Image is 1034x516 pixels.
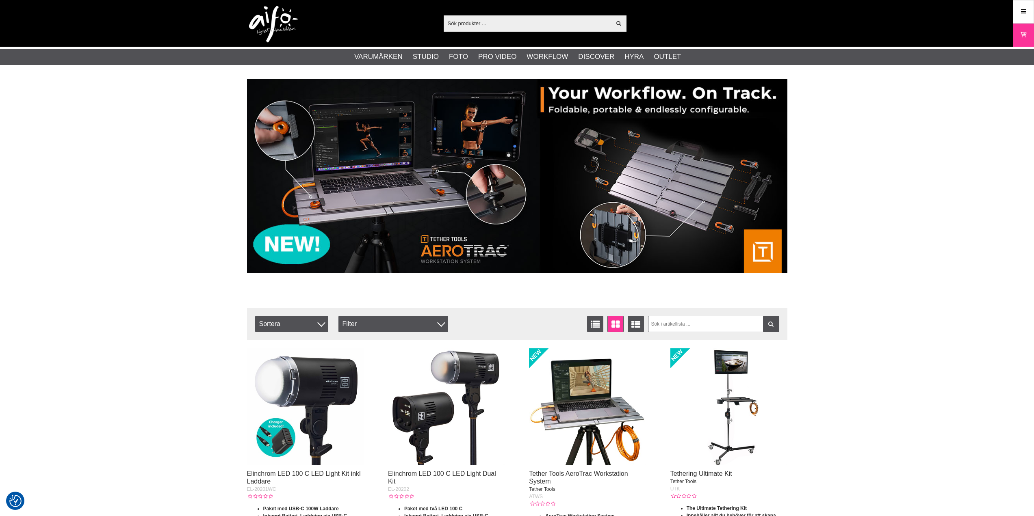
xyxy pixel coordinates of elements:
[670,348,787,465] img: Tethering Ultimate Kit
[648,316,779,332] input: Sök i artikellista ...
[529,486,555,492] span: Tether Tools
[670,486,680,492] span: UTK
[763,316,779,332] a: Filtrera
[388,470,496,485] a: Elinchrom LED 100 C LED Light Dual Kit
[529,494,543,499] span: ATWS
[587,316,603,332] a: Listvisning
[529,470,628,485] a: Tether Tools AeroTrac Workstation System
[654,52,681,62] a: Outlet
[404,506,462,512] strong: Paket med två LED 100 C
[444,17,611,29] input: Sök produkter ...
[478,52,516,62] a: Pro Video
[263,506,339,512] strong: Paket med USB-C 100W Laddare
[413,52,439,62] a: Studio
[670,479,696,484] span: Tether Tools
[388,486,409,492] span: EL-20202
[529,348,646,465] img: Tether Tools AeroTrac Workstation System
[670,470,732,477] a: Tethering Ultimate Kit
[670,492,696,500] div: Kundbetyg: 0
[249,6,298,43] img: logo.png
[354,52,403,62] a: Varumärken
[247,348,364,465] img: Elinchrom LED 100 C LED Light Kit inkl Laddare
[527,52,568,62] a: Workflow
[624,52,644,62] a: Hyra
[578,52,614,62] a: Discover
[449,52,468,62] a: Foto
[247,493,273,500] div: Kundbetyg: 0
[247,486,276,492] span: EL-20201WC
[388,348,505,465] img: Elinchrom LED 100 C LED Light Dual Kit
[687,505,747,511] strong: The Ultimate Tethering Kit
[247,79,787,273] img: Annons:007 banner-header-aerotrac-1390x500.jpg
[628,316,644,332] a: Utökad listvisning
[9,494,22,508] button: Samtyckesinställningar
[388,493,414,500] div: Kundbetyg: 0
[607,316,624,332] a: Fönstervisning
[255,316,328,332] span: Sortera
[9,495,22,507] img: Revisit consent button
[529,500,555,507] div: Kundbetyg: 0
[247,470,361,485] a: Elinchrom LED 100 C LED Light Kit inkl Laddare
[338,316,448,332] div: Filter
